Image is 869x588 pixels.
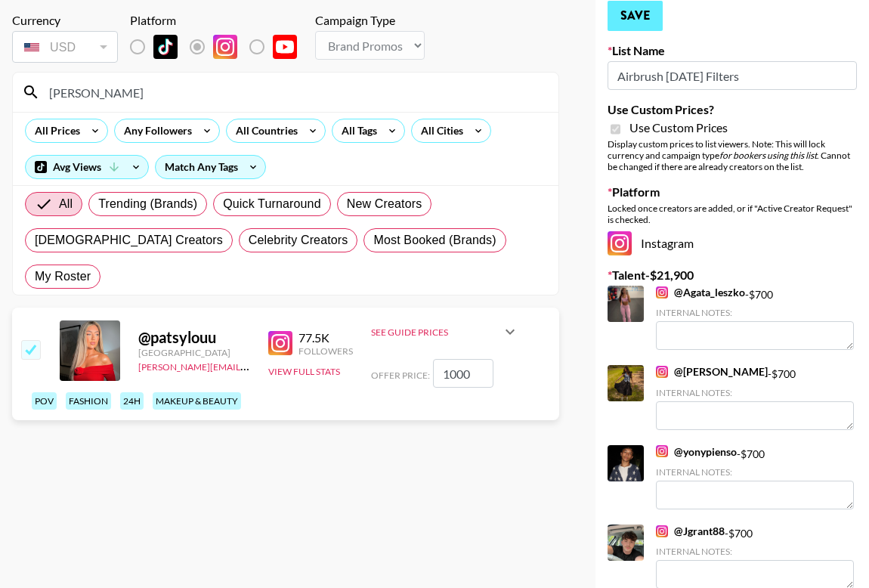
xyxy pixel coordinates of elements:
[138,358,362,373] a: [PERSON_NAME][EMAIL_ADDRESS][DOMAIN_NAME]
[12,28,118,66] div: Currency is locked to USD
[12,13,118,28] div: Currency
[412,119,466,142] div: All Cities
[656,307,854,318] div: Internal Notes:
[130,13,309,28] div: Platform
[656,466,854,478] div: Internal Notes:
[656,445,854,509] div: - $ 700
[156,156,265,178] div: Match Any Tags
[268,366,340,377] button: View Full Stats
[371,370,430,381] span: Offer Price:
[298,330,353,345] div: 77.5K
[371,314,519,350] div: See Guide Prices
[35,231,223,249] span: [DEMOGRAPHIC_DATA] Creators
[66,392,111,410] div: fashion
[332,119,380,142] div: All Tags
[15,34,115,60] div: USD
[608,184,857,200] label: Platform
[153,392,241,410] div: makeup & beauty
[213,35,237,59] img: Instagram
[719,150,817,161] em: for bookers using this list
[656,546,854,557] div: Internal Notes:
[26,119,83,142] div: All Prices
[656,286,745,299] a: @Agata_leszko
[656,387,854,398] div: Internal Notes:
[120,392,144,410] div: 24h
[347,195,422,213] span: New Creators
[32,392,57,410] div: pov
[656,286,854,350] div: - $ 700
[40,80,549,104] input: Search by User Name
[608,231,632,255] img: Instagram
[371,326,501,338] div: See Guide Prices
[223,195,321,213] span: Quick Turnaround
[153,35,178,59] img: TikTok
[35,268,91,286] span: My Roster
[656,525,725,538] a: @Jgrant88
[433,359,493,388] input: 10,825
[273,35,297,59] img: YouTube
[656,365,768,379] a: @[PERSON_NAME]
[130,31,309,63] div: List locked to Instagram.
[373,231,496,249] span: Most Booked (Brands)
[608,102,857,117] label: Use Custom Prices?
[115,119,195,142] div: Any Followers
[608,268,857,283] label: Talent - $ 21,900
[59,195,73,213] span: All
[26,156,148,178] div: Avg Views
[315,13,425,28] div: Campaign Type
[608,1,663,31] button: Save
[656,366,668,378] img: Instagram
[656,525,668,537] img: Instagram
[268,331,292,355] img: Instagram
[138,347,250,358] div: [GEOGRAPHIC_DATA]
[608,203,857,225] div: Locked once creators are added, or if "Active Creator Request" is checked.
[227,119,301,142] div: All Countries
[656,365,854,429] div: - $ 700
[608,43,857,58] label: List Name
[138,328,250,347] div: @ patsylouu
[98,195,197,213] span: Trending (Brands)
[298,345,353,357] div: Followers
[608,138,857,172] div: Display custom prices to list viewers. Note: This will lock currency and campaign type . Cannot b...
[656,445,668,457] img: Instagram
[249,231,348,249] span: Celebrity Creators
[629,120,728,135] span: Use Custom Prices
[608,231,857,255] div: Instagram
[656,286,668,299] img: Instagram
[656,445,737,459] a: @yonypienso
